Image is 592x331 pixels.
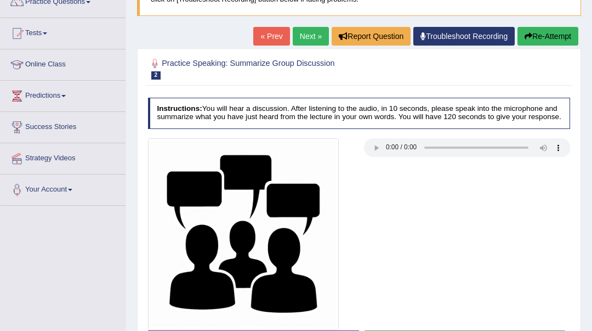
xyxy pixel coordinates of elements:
[1,49,126,77] a: Online Class
[253,27,289,46] a: « Prev
[157,104,202,113] b: Instructions:
[148,98,571,129] h4: You will hear a discussion. After listening to the audio, in 10 seconds, please speak into the mi...
[293,27,329,46] a: Next »
[1,112,126,139] a: Success Stories
[1,81,126,108] a: Predictions
[1,143,126,171] a: Strategy Videos
[517,27,578,46] button: Re-Attempt
[1,18,126,46] a: Tests
[151,71,161,80] span: 2
[413,27,515,46] a: Troubleshoot Recording
[148,57,410,80] h2: Practice Speaking: Summarize Group Discussion
[332,27,411,46] button: Report Question
[1,175,126,202] a: Your Account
